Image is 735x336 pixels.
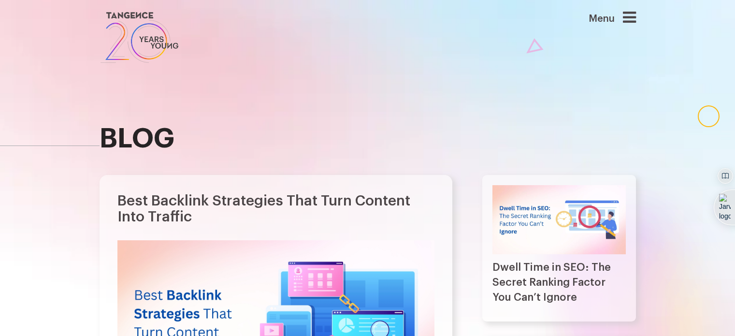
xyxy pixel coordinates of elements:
h2: blog [100,124,636,154]
h1: Best Backlink Strategies That Turn Content Into Traffic [117,193,434,225]
a: Dwell Time in SEO: The Secret Ranking Factor You Can’t Ignore [492,262,611,303]
img: logo SVG [100,10,180,65]
img: Dwell Time in SEO: The Secret Ranking Factor You Can’t Ignore [492,185,626,254]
